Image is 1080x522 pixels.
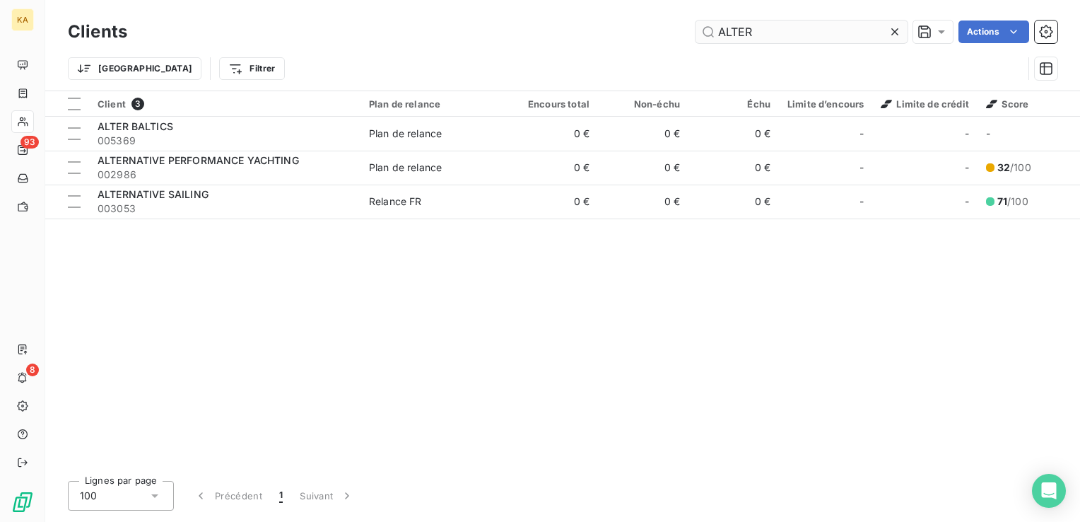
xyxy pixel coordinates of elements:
[68,57,201,80] button: [GEOGRAPHIC_DATA]
[26,364,39,376] span: 8
[516,98,589,110] div: Encours total
[1032,474,1066,508] div: Open Intercom Messenger
[859,127,864,141] span: -
[98,134,352,148] span: 005369
[958,21,1029,43] button: Actions
[695,21,908,43] input: Rechercher
[688,185,779,219] td: 0 €
[291,481,363,511] button: Suivant
[965,195,969,209] span: -
[606,98,680,110] div: Non-échu
[881,98,968,110] span: Limite de crédit
[369,127,442,141] div: Plan de relance
[859,195,864,209] span: -
[598,117,688,151] td: 0 €
[98,98,126,110] span: Client
[986,127,990,139] span: -
[369,98,499,110] div: Plan de relance
[98,154,299,166] span: ALTERNATIVE PERFORMANCE YACHTING
[688,117,779,151] td: 0 €
[68,19,127,45] h3: Clients
[98,168,352,182] span: 002986
[965,127,969,141] span: -
[997,161,1010,173] span: 32
[859,161,864,175] span: -
[98,202,352,216] span: 003053
[697,98,770,110] div: Échu
[20,136,39,149] span: 93
[986,98,1029,110] span: Score
[997,161,1031,175] span: /100
[507,185,598,219] td: 0 €
[279,489,283,503] span: 1
[369,195,422,209] div: Relance FR
[271,481,291,511] button: 1
[131,98,144,110] span: 3
[185,481,271,511] button: Précédent
[688,151,779,185] td: 0 €
[997,195,1028,209] span: /100
[98,120,173,132] span: ALTER BALTICS
[98,188,209,200] span: ALTERNATIVE SAILING
[997,195,1007,207] span: 71
[507,151,598,185] td: 0 €
[507,117,598,151] td: 0 €
[787,98,864,110] div: Limite d’encours
[11,491,34,514] img: Logo LeanPay
[219,57,284,80] button: Filtrer
[369,161,442,175] div: Plan de relance
[598,151,688,185] td: 0 €
[80,489,97,503] span: 100
[11,8,34,31] div: KA
[598,185,688,219] td: 0 €
[965,161,969,175] span: -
